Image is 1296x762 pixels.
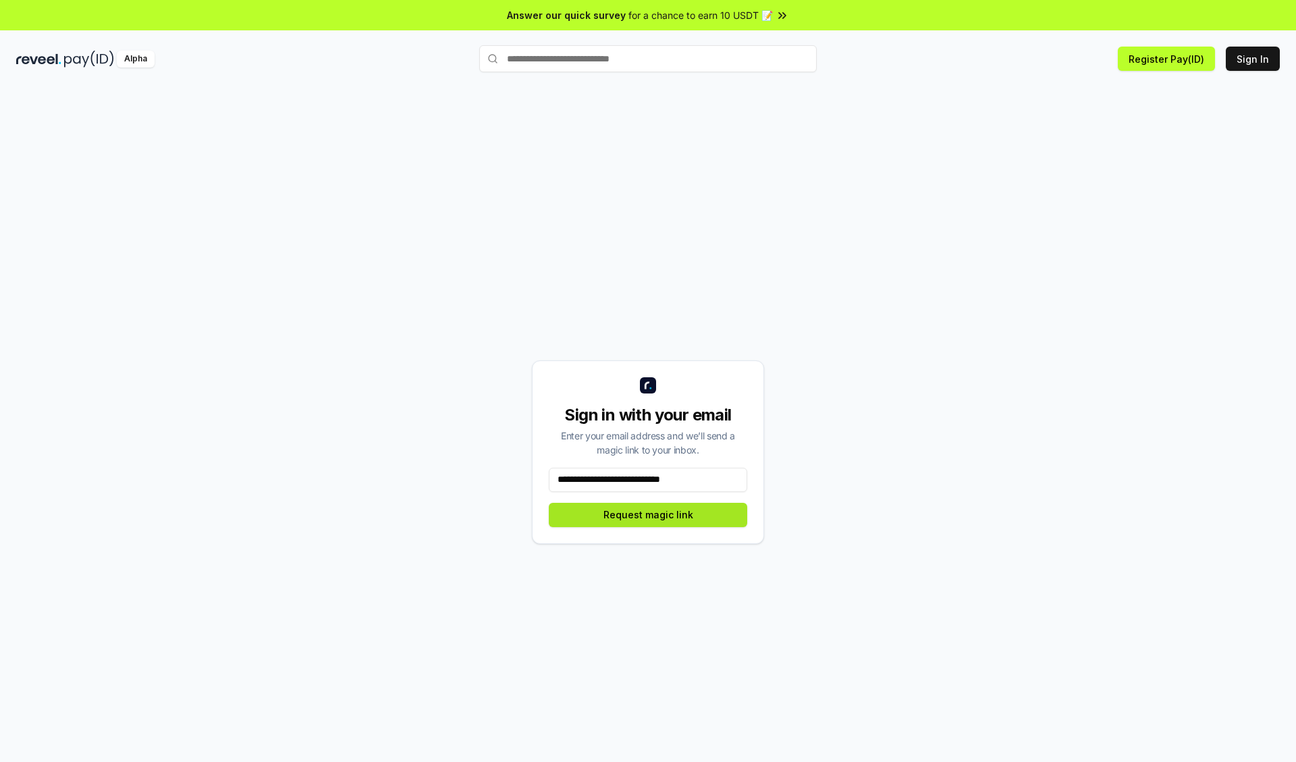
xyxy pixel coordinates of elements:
button: Request magic link [549,503,747,527]
div: Enter your email address and we’ll send a magic link to your inbox. [549,429,747,457]
div: Alpha [117,51,155,67]
span: for a chance to earn 10 USDT 📝 [628,8,773,22]
div: Sign in with your email [549,404,747,426]
button: Register Pay(ID) [1118,47,1215,71]
span: Answer our quick survey [507,8,626,22]
img: logo_small [640,377,656,393]
img: reveel_dark [16,51,61,67]
button: Sign In [1226,47,1280,71]
img: pay_id [64,51,114,67]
